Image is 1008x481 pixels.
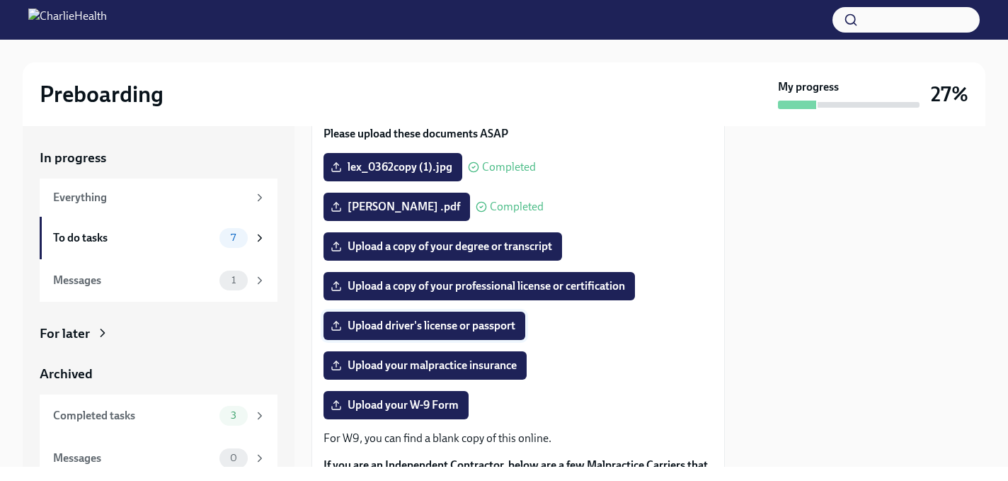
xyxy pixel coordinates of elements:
[333,398,459,412] span: Upload your W-9 Form
[490,201,544,213] span: Completed
[222,232,244,243] span: 7
[333,200,460,214] span: [PERSON_NAME] .pdf
[222,410,245,421] span: 3
[333,239,552,254] span: Upload a copy of your degree or transcript
[323,127,508,140] strong: Please upload these documents ASAP
[222,453,246,463] span: 0
[323,351,527,380] label: Upload your malpractice insurance
[40,437,277,480] a: Messages0
[53,230,214,246] div: To do tasks
[40,395,277,437] a: Completed tasks3
[323,312,525,340] label: Upload driver's license or passport
[53,451,214,466] div: Messages
[931,81,968,107] h3: 27%
[40,80,164,108] h2: Preboarding
[53,408,214,424] div: Completed tasks
[323,193,470,221] label: [PERSON_NAME] .pdf
[333,160,452,174] span: lex_0362copy (1).jpg
[40,324,277,343] a: For later
[778,79,839,95] strong: My progress
[323,431,713,446] p: For W9, you can find a blank copy of this online.
[333,319,515,333] span: Upload driver's license or passport
[28,9,107,31] img: CharlieHealth
[323,153,462,181] label: lex_0362copy (1).jpg
[482,162,536,173] span: Completed
[40,324,90,343] div: For later
[53,273,214,288] div: Messages
[40,365,277,383] a: Archived
[40,149,277,167] a: In progress
[223,275,244,285] span: 1
[323,391,469,419] label: Upload your W-9 Form
[40,179,277,217] a: Everything
[53,190,248,205] div: Everything
[333,279,625,293] span: Upload a copy of your professional license or certification
[40,259,277,302] a: Messages1
[333,358,517,373] span: Upload your malpractice insurance
[40,217,277,259] a: To do tasks7
[323,272,635,300] label: Upload a copy of your professional license or certification
[323,232,562,261] label: Upload a copy of your degree or transcript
